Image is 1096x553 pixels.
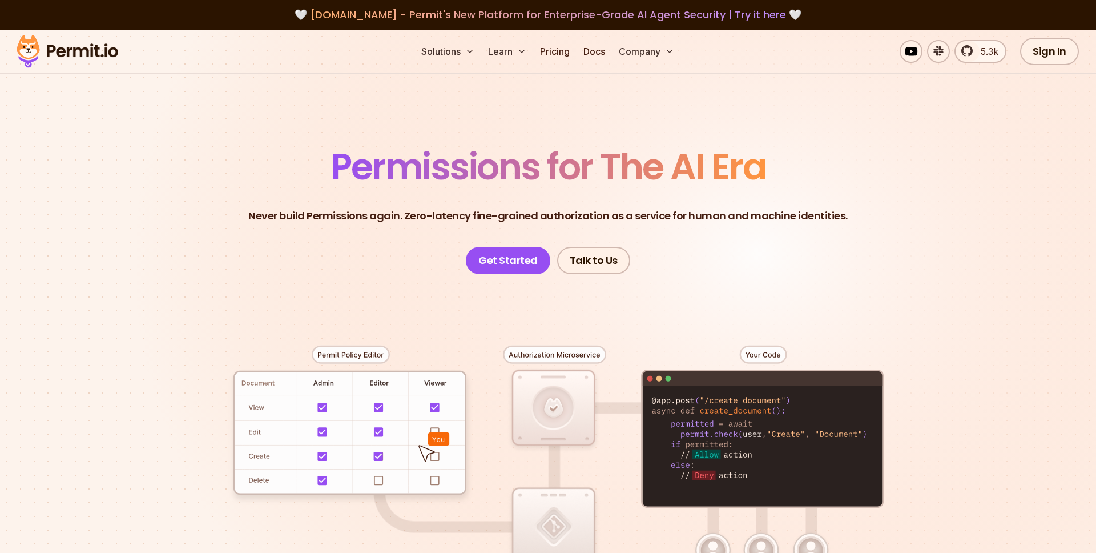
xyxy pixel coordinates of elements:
[557,247,630,274] a: Talk to Us
[614,40,679,63] button: Company
[248,208,848,224] p: Never build Permissions again. Zero-latency fine-grained authorization as a service for human and...
[310,7,786,22] span: [DOMAIN_NAME] - Permit's New Platform for Enterprise-Grade AI Agent Security |
[535,40,574,63] a: Pricing
[483,40,531,63] button: Learn
[27,7,1069,23] div: 🤍 🤍
[466,247,550,274] a: Get Started
[974,45,998,58] span: 5.3k
[579,40,610,63] a: Docs
[417,40,479,63] button: Solutions
[1020,38,1079,65] a: Sign In
[331,141,765,192] span: Permissions for The AI Era
[735,7,786,22] a: Try it here
[954,40,1006,63] a: 5.3k
[11,32,123,71] img: Permit logo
